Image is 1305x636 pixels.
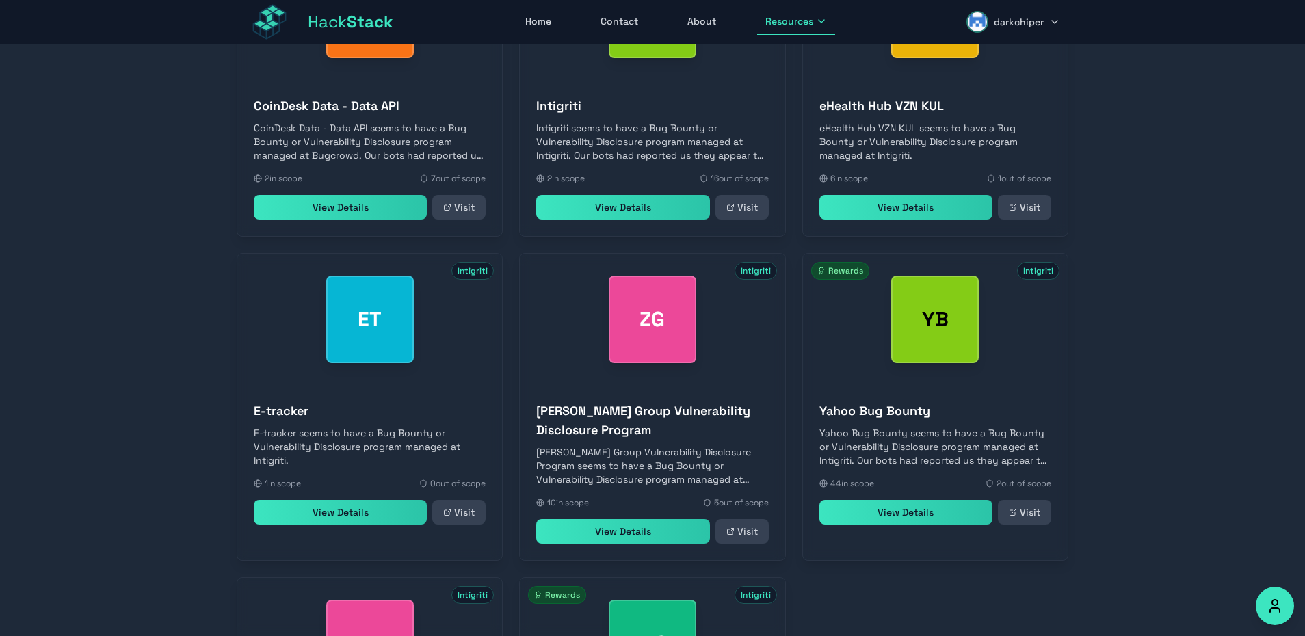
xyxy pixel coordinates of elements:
img: darkchiper [966,11,988,33]
span: 5 out of scope [714,497,769,508]
span: Stack [347,11,393,32]
span: Intigriti [735,262,777,280]
div: Yahoo Bug Bounty [891,276,979,363]
span: 44 in scope [830,478,874,489]
h3: [PERSON_NAME] Group Vulnerability Disclosure Program [536,401,768,440]
span: 2 in scope [547,173,585,184]
span: 2 in scope [265,173,302,184]
h3: CoinDesk Data - Data API [254,96,486,116]
span: 1 in scope [265,478,301,489]
div: E-tracker [326,276,414,363]
p: [PERSON_NAME] Group Vulnerability Disclosure Program seems to have a Bug Bounty or Vulnerability ... [536,445,768,486]
span: 2 out of scope [997,478,1051,489]
a: Visit [998,195,1051,220]
a: Home [517,9,559,35]
span: Intigriti [735,586,777,604]
span: 10 in scope [547,497,589,508]
span: 16 out of scope [711,173,769,184]
span: Rewards [528,586,586,604]
h3: E-tracker [254,401,486,421]
button: darkchiper [958,5,1068,38]
button: Resources [757,9,835,35]
span: Resources [765,14,813,28]
a: View Details [254,500,427,525]
a: Visit [432,500,486,525]
span: Intigriti [1017,262,1059,280]
p: Intigriti seems to have a Bug Bounty or Vulnerability Disclosure program managed at Intigriti. Ou... [536,121,768,162]
a: View Details [254,195,427,220]
a: View Details [819,195,992,220]
a: View Details [819,500,992,525]
span: Rewards [811,262,869,280]
span: Intigriti [451,586,494,604]
span: 7 out of scope [431,173,486,184]
span: Intigriti [451,262,494,280]
a: Visit [432,195,486,220]
h3: eHealth Hub VZN KUL [819,96,1051,116]
a: Visit [715,195,769,220]
p: Yahoo Bug Bounty seems to have a Bug Bounty or Vulnerability Disclosure program managed at Intigr... [819,426,1051,467]
p: E-tracker seems to have a Bug Bounty or Vulnerability Disclosure program managed at Intigriti. [254,426,486,467]
p: CoinDesk Data - Data API seems to have a Bug Bounty or Vulnerability Disclosure program managed a... [254,121,486,162]
h3: Yahoo Bug Bounty [819,401,1051,421]
a: Contact [592,9,646,35]
span: Hack [308,11,393,33]
a: Visit [715,519,769,544]
a: Visit [998,500,1051,525]
span: 6 in scope [830,173,868,184]
p: eHealth Hub VZN KUL seems to have a Bug Bounty or Vulnerability Disclosure program managed at Int... [819,121,1051,162]
button: Accessibility Options [1256,587,1294,625]
span: darkchiper [994,15,1044,29]
a: View Details [536,195,709,220]
a: View Details [536,519,709,544]
h3: Intigriti [536,96,768,116]
div: Zabka Group Vulnerability Disclosure Program [609,276,696,363]
span: 0 out of scope [430,478,486,489]
a: About [679,9,724,35]
span: 1 out of scope [998,173,1051,184]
